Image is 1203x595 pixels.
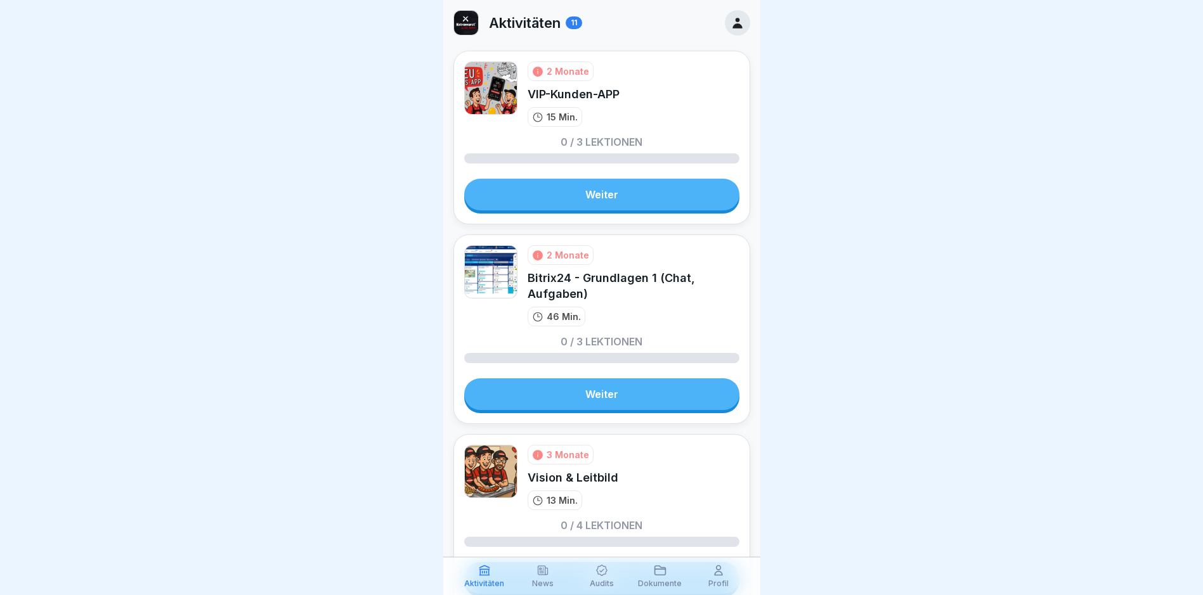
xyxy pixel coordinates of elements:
p: Aktivitäten [464,579,504,588]
div: 11 [566,16,582,29]
p: 0 / 3 Lektionen [561,137,642,147]
p: Aktivitäten [489,15,561,31]
img: e3zkrmd6y1mcqvn0xc9mk8l3.png [464,445,517,498]
p: 13 Min. [547,494,578,507]
div: Bitrix24 - Grundlagen 1 (Chat, Aufgaben) [528,270,739,302]
p: Dokumente [638,579,682,588]
div: VIP-Kunden-APP [528,86,620,102]
p: 15 Min. [547,110,578,124]
p: Profil [708,579,729,588]
img: b4gektq6uw5k35jpwczcx60l.png [464,245,517,298]
p: 0 / 3 Lektionen [561,336,642,347]
div: 3 Monate [547,448,589,461]
div: 2 Monate [547,248,589,262]
div: Vision & Leitbild [528,470,618,485]
p: Audits [590,579,614,588]
p: 0 / 4 Lektionen [561,520,642,530]
a: Weiter [464,179,739,210]
img: vjln8cuchom3dkvx73pawsc6.png [464,61,517,115]
p: News [532,579,554,588]
a: Weiter [464,378,739,410]
div: 2 Monate [547,65,589,78]
p: 46 Min. [547,310,581,323]
img: gjmq4gn0gq16rusbtbfa9wpn.png [454,11,478,35]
